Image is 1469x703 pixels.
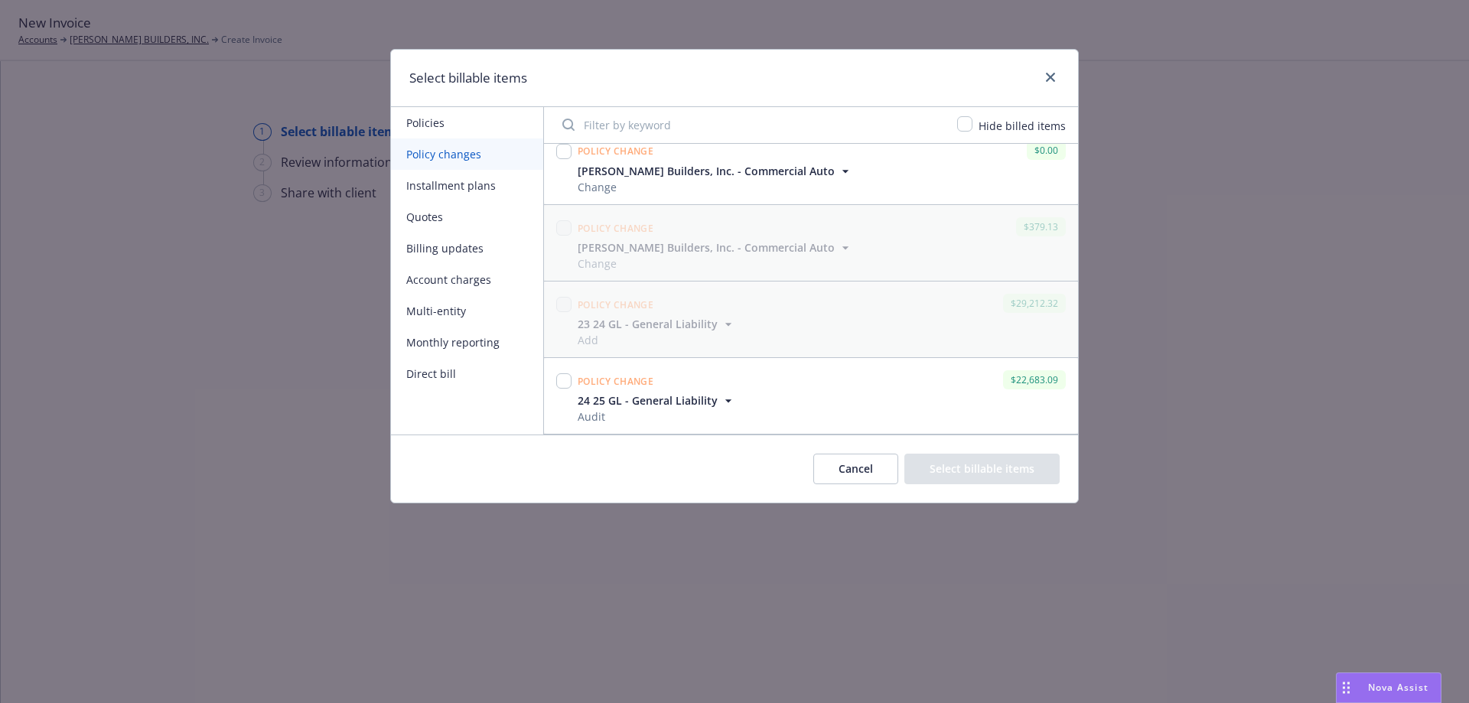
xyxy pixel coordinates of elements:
button: Account charges [391,264,543,295]
span: Policy change [578,145,653,158]
span: Change [578,255,853,272]
div: $22,683.09 [1003,370,1066,389]
button: Billing updates [391,233,543,264]
button: Policy changes [391,138,543,170]
span: Policy change$29,212.3223 24 GL - General LiabilityAdd [544,282,1078,357]
button: Installment plans [391,170,543,201]
button: Nova Assist [1336,672,1441,703]
span: Policy change$379.13[PERSON_NAME] Builders, Inc. - Commercial AutoChange [544,205,1078,281]
span: Change [578,179,853,195]
div: Drag to move [1337,673,1356,702]
span: Audit [578,408,736,425]
button: Quotes [391,201,543,233]
span: 24 25 GL - General Liability [578,392,718,408]
span: [PERSON_NAME] Builders, Inc. - Commercial Auto [578,163,835,179]
span: Add [578,332,736,348]
button: Cancel [813,454,898,484]
button: Policies [391,107,543,138]
button: [PERSON_NAME] Builders, Inc. - Commercial Auto [578,239,853,255]
span: 23 24 GL - General Liability [578,316,718,332]
span: Hide billed items [979,119,1066,133]
button: 24 25 GL - General Liability [578,392,736,408]
span: Policy change [578,375,653,388]
h1: Select billable items [409,68,527,88]
button: Monthly reporting [391,327,543,358]
span: [PERSON_NAME] Builders, Inc. - Commercial Auto [578,239,835,255]
button: 23 24 GL - General Liability [578,316,736,332]
button: [PERSON_NAME] Builders, Inc. - Commercial Auto [578,163,853,179]
input: Filter by keyword [553,109,948,140]
div: $29,212.32 [1003,294,1066,313]
span: Policy change [578,298,653,311]
div: $379.13 [1016,217,1066,236]
a: close [1041,68,1060,86]
div: $0.00 [1027,141,1066,160]
button: Direct bill [391,358,543,389]
span: Policy change [578,222,653,235]
span: Nova Assist [1368,681,1428,694]
button: Multi-entity [391,295,543,327]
